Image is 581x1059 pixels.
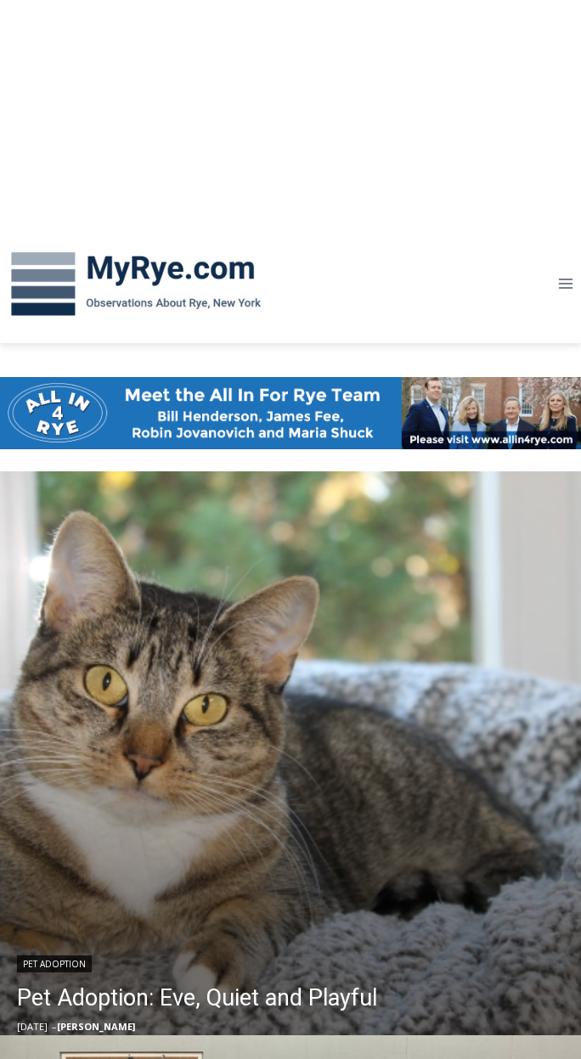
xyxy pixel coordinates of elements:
[550,271,581,297] button: Open menu
[17,1020,48,1033] time: [DATE]
[17,981,377,1015] a: Pet Adoption: Eve, Quiet and Playful
[57,1020,135,1033] a: [PERSON_NAME]
[17,955,92,972] a: Pet Adoption
[52,1020,57,1033] span: –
